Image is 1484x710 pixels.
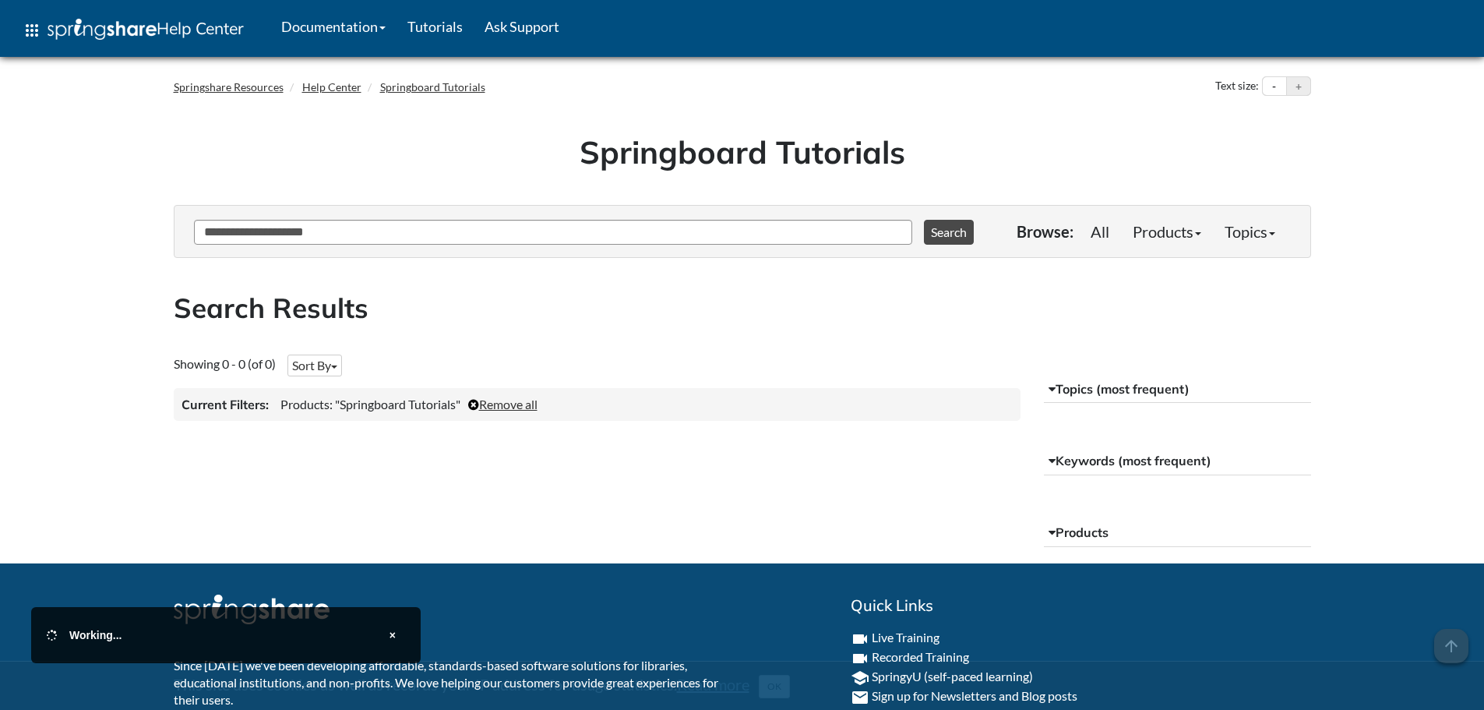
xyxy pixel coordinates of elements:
div: Text size: [1212,76,1262,97]
img: Springshare [174,595,330,624]
a: Springboard Tutorials [380,80,485,94]
button: Search [924,220,974,245]
button: Decrease text size [1263,77,1286,96]
div: This site uses cookies as well as records your IP address for usage statistics. [158,673,1327,698]
a: Remove all [468,397,538,412]
a: arrow_upward [1434,631,1468,649]
a: Topics [1213,216,1287,247]
span: arrow_upward [1434,629,1468,663]
span: "Springboard Tutorials" [335,397,460,412]
img: Springshare [48,19,157,40]
span: Products: [280,397,333,412]
h2: Search Results [174,289,1311,327]
i: school [851,669,869,687]
a: apps Help Center [12,7,255,54]
a: Read more [677,675,749,694]
a: Recorded Training [872,649,969,664]
i: videocam [851,630,869,648]
p: Browse: [1017,221,1073,242]
button: Close [380,623,405,648]
button: Topics (most frequent) [1044,376,1311,404]
a: Tutorials [397,7,474,46]
a: Live Training [872,630,939,645]
p: Since [DATE] we've been developing affordable, standards-based software solutions for libraries, ... [174,657,731,709]
span: Help Center [157,18,244,38]
i: videocam [851,649,869,668]
button: Increase text size [1287,77,1310,96]
a: Products [1121,216,1213,247]
span: apps [23,21,41,40]
button: Keywords (most frequent) [1044,447,1311,475]
a: SpringyU (self-paced learning) [872,669,1033,684]
a: All [1079,216,1121,247]
button: Products [1044,519,1311,547]
span: Working... [69,629,122,641]
h1: Springboard Tutorials [185,130,1299,174]
h2: Quick Links [851,595,1311,616]
a: Ask Support [474,7,570,46]
span: Showing 0 - 0 (of 0) [174,356,276,371]
i: email [851,688,869,707]
a: Help Center [302,80,361,94]
a: Springshare Resources [174,80,284,94]
a: Sign up for Newsletters and Blog posts [872,688,1077,703]
button: Sort By [287,355,342,376]
h3: Current Filters [182,396,269,413]
button: Close [759,675,790,698]
a: Documentation [270,7,397,46]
